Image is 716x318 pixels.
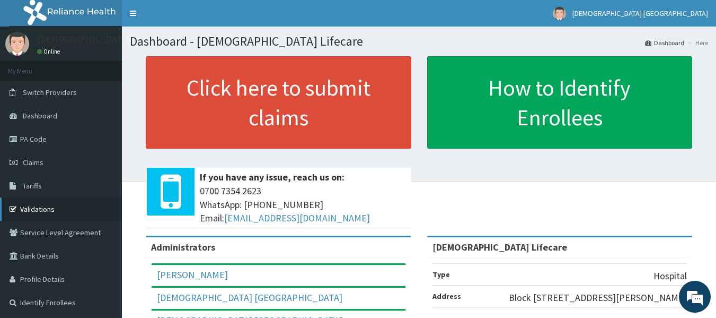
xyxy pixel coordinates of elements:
a: Online [37,48,63,55]
p: Hospital [653,269,687,283]
p: Block [STREET_ADDRESS][PERSON_NAME] [509,291,687,305]
span: Dashboard [23,111,57,121]
b: Administrators [151,241,215,253]
h1: Dashboard - [DEMOGRAPHIC_DATA] Lifecare [130,35,708,48]
span: Claims [23,158,43,167]
a: [EMAIL_ADDRESS][DOMAIN_NAME] [224,212,370,224]
span: Tariffs [23,181,42,191]
a: [DEMOGRAPHIC_DATA] [GEOGRAPHIC_DATA] [157,291,342,304]
a: Dashboard [645,38,684,47]
a: [PERSON_NAME] [157,269,228,281]
a: How to Identify Enrollees [427,56,693,149]
img: User Image [553,7,566,20]
li: Here [685,38,708,47]
span: Switch Providers [23,88,77,97]
strong: [DEMOGRAPHIC_DATA] Lifecare [432,241,567,253]
b: Address [432,291,461,301]
a: Click here to submit claims [146,56,411,149]
b: Type [432,270,450,279]
p: [DEMOGRAPHIC_DATA] [GEOGRAPHIC_DATA] [37,35,220,44]
span: [DEMOGRAPHIC_DATA] [GEOGRAPHIC_DATA] [572,8,708,18]
img: User Image [5,32,29,56]
b: If you have any issue, reach us on: [200,171,344,183]
span: 0700 7354 2623 WhatsApp: [PHONE_NUMBER] Email: [200,184,406,225]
